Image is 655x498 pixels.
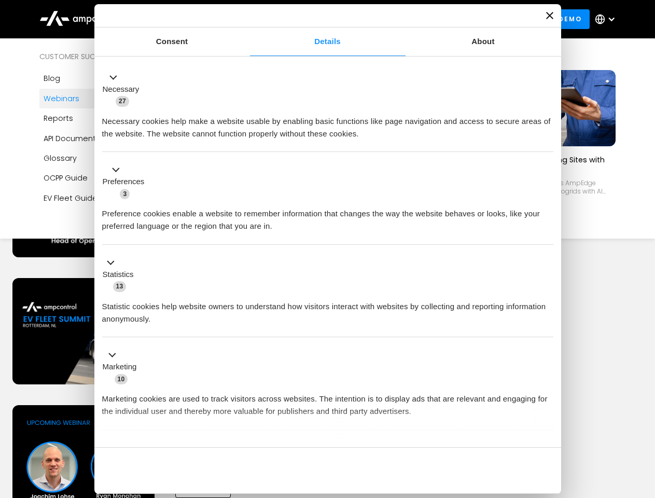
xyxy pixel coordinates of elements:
button: Okay [404,455,553,486]
div: Customer success [39,51,168,62]
div: Necessary cookies help make a website usable by enabling basic functions like page navigation and... [102,107,553,140]
label: Marketing [103,361,137,373]
span: 27 [116,96,129,106]
a: OCPP Guide [39,168,168,188]
a: EV Fleet Guide [39,188,168,208]
button: Unclassified (2) [102,441,187,454]
div: Reports [44,113,73,124]
div: OCPP Guide [44,172,88,184]
div: API Documentation [44,133,116,144]
div: Marketing cookies are used to track visitors across websites. The intention is to display ads tha... [102,385,553,418]
a: Consent [94,27,250,56]
a: Details [250,27,406,56]
span: 13 [113,281,127,292]
div: Glossary [44,153,77,164]
a: API Documentation [39,129,168,148]
label: Statistics [103,269,134,281]
span: 10 [115,374,128,384]
a: Webinars [39,89,168,108]
a: About [406,27,561,56]
span: 3 [120,189,130,199]
label: Necessary [103,84,140,95]
button: Preferences (3) [102,164,151,200]
button: Statistics (13) [102,256,140,293]
div: Blog [44,73,60,84]
button: Close banner [546,12,553,19]
div: Webinars [44,93,79,104]
button: Necessary (27) [102,71,146,107]
div: Statistic cookies help website owners to understand how visitors interact with websites by collec... [102,293,553,325]
a: Reports [39,108,168,128]
a: Blog [39,68,168,88]
a: Glossary [39,148,168,168]
button: Marketing (10) [102,349,143,385]
label: Preferences [103,176,145,188]
div: Preference cookies enable a website to remember information that changes the way the website beha... [102,200,553,232]
span: 2 [171,443,181,453]
div: EV Fleet Guide [44,192,97,204]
